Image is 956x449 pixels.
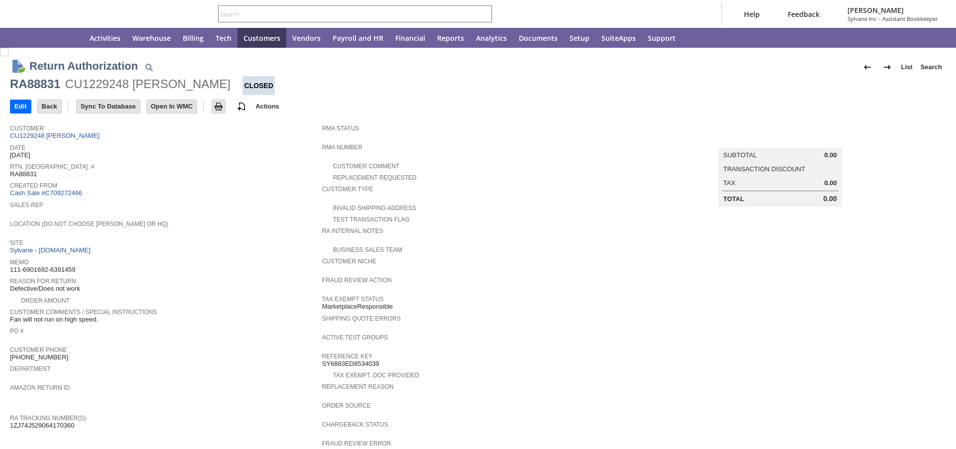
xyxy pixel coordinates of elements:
span: Fan will not run on high speed. [10,316,98,324]
span: Reports [437,33,464,43]
input: Back [38,100,61,113]
a: Warehouse [126,28,177,48]
a: Memo [10,259,28,266]
img: add-record.svg [236,101,247,112]
a: Fraud Review Action [322,277,392,284]
a: Department [10,365,51,372]
a: Actions [251,103,283,110]
span: Billing [183,33,204,43]
a: List [897,59,917,75]
span: Tech [216,33,232,43]
a: Documents [513,28,564,48]
a: Order Amount [21,297,70,304]
span: 0.00 [824,151,836,159]
h1: Return Authorization [29,58,138,74]
span: Defective/Does not work [10,285,80,293]
a: Customer Comment [333,163,400,170]
a: Activities [84,28,126,48]
span: Vendors [292,33,321,43]
svg: Home [66,32,78,44]
span: [DATE] [10,151,30,159]
a: CU1229248 [PERSON_NAME] [10,132,102,139]
input: Open In WMC [147,100,197,113]
a: Date [10,144,25,151]
a: Tech [210,28,238,48]
span: Financial [395,33,425,43]
a: Chargeback Status [322,421,388,428]
span: [PERSON_NAME] [847,5,938,15]
a: Payroll and HR [327,28,389,48]
a: SuiteApps [596,28,642,48]
a: Location (Do Not Choose [PERSON_NAME] or HQ) [10,221,168,227]
a: RA Tracking Number(s) [10,415,86,422]
span: Documents [519,33,558,43]
input: Search [219,8,478,20]
a: Customer Comments / Special Instructions [10,309,157,316]
div: Shortcuts [36,28,60,48]
a: Sales Rep [10,202,43,209]
a: Reason For Return [10,278,76,285]
a: Recent Records [12,28,36,48]
span: Assistant Bookkeeper [882,15,938,22]
a: Setup [564,28,596,48]
a: Replacement reason [322,383,394,390]
a: Test Transaction Flag [333,216,410,223]
span: 0.00 [824,195,837,203]
a: Order Source [322,402,371,409]
a: PO # [10,328,23,335]
a: Customer Niche [322,258,376,265]
caption: Summary [718,132,842,148]
div: CU1229248 [PERSON_NAME] [65,76,231,92]
a: Customer [10,125,44,132]
div: RA88831 [10,76,60,92]
a: Vendors [286,28,327,48]
img: Next [881,61,893,73]
span: Sylvane Inc [847,15,876,22]
span: Payroll and HR [333,33,383,43]
a: Replacement Requested [333,174,417,181]
span: Analytics [476,33,507,43]
a: Business Sales Team [333,246,402,253]
span: SuiteApps [601,33,636,43]
a: Active Test Groups [322,334,388,341]
a: Support [642,28,682,48]
span: [PHONE_NUMBER] [10,353,68,361]
a: Amazon Return ID [10,384,70,391]
a: Sylvane - [DOMAIN_NAME] [10,246,93,254]
a: Cash Sale #C709272466 [10,189,82,197]
a: Search [917,59,946,75]
span: 1ZJ74J529064170360 [10,422,74,430]
a: Transaction Discount [723,165,806,173]
span: Customers [243,33,280,43]
input: Print [212,100,225,113]
input: Edit [10,100,31,113]
a: Tax Exempt. Doc Provided [333,372,419,379]
a: Billing [177,28,210,48]
span: 0.00 [824,179,836,187]
a: Analytics [470,28,513,48]
span: Setup [570,33,590,43]
a: RA Internal Notes [322,227,383,234]
a: Total [723,195,744,203]
a: Reports [431,28,470,48]
span: RA88831 [10,170,37,178]
span: 111-6901692-6391459 [10,266,76,274]
a: Home [60,28,84,48]
a: Customer Type [322,186,373,193]
span: MarketplaceResponsible [322,303,393,311]
div: Closed [242,76,274,95]
a: Tax Exempt Status [322,296,384,303]
a: RMA Status [322,125,359,132]
span: Support [648,33,676,43]
a: Customer Phone [10,346,67,353]
svg: Recent Records [18,32,30,44]
a: Shipping Quote Errors [322,315,401,322]
a: Subtotal [723,151,757,159]
svg: Search [478,8,490,20]
span: - [878,15,880,22]
a: Tax [723,179,735,187]
span: SY6883ED8534039 [322,360,379,368]
span: Activities [90,33,120,43]
a: Invalid Shipping Address [333,205,416,212]
span: Warehouse [132,33,171,43]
